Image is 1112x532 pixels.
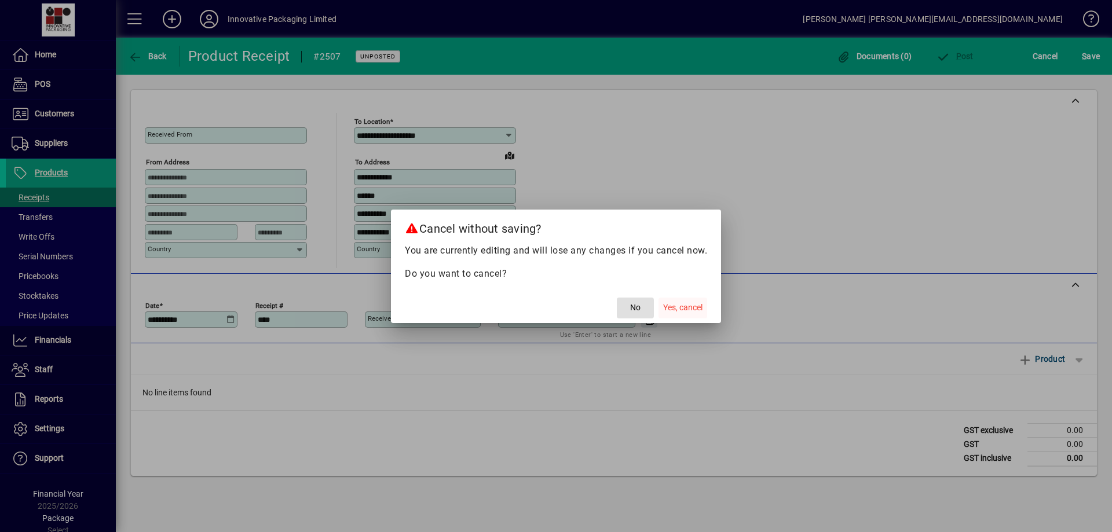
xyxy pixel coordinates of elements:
[659,298,707,318] button: Yes, cancel
[630,302,641,314] span: No
[617,298,654,318] button: No
[405,244,707,258] p: You are currently editing and will lose any changes if you cancel now.
[663,302,703,314] span: Yes, cancel
[405,267,707,281] p: Do you want to cancel?
[391,210,721,243] h2: Cancel without saving?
